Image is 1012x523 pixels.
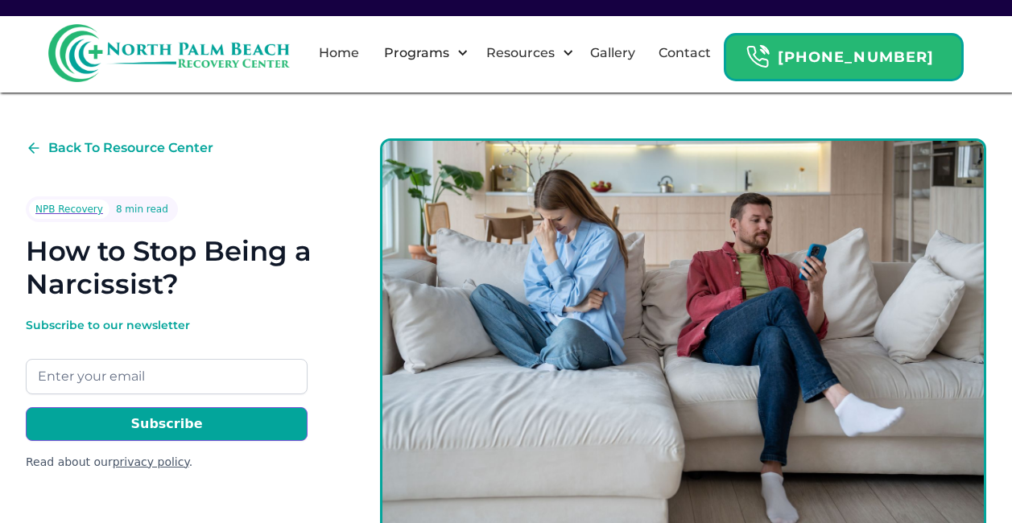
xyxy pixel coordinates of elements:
div: Read about our . [26,454,308,471]
input: Subscribe [26,407,308,441]
strong: [PHONE_NUMBER] [778,48,934,66]
a: Back To Resource Center [26,138,213,158]
div: Resources [482,43,559,63]
div: NPB Recovery [35,201,103,217]
div: Back To Resource Center [48,138,213,158]
a: Header Calendar Icons[PHONE_NUMBER] [724,25,964,81]
a: NPB Recovery [29,200,109,219]
a: Home [309,27,369,79]
a: Gallery [580,27,645,79]
div: 8 min read [116,201,168,217]
img: Header Calendar Icons [746,44,770,69]
input: Enter your email [26,359,308,394]
a: privacy policy [113,455,189,468]
h1: How to Stop Being a Narcissist? [26,235,328,301]
a: Contact [649,27,721,79]
form: Email Form [26,317,308,471]
div: Resources [473,27,578,79]
div: Programs [380,43,453,63]
div: Programs [370,27,473,79]
div: Subscribe to our newsletter [26,317,308,333]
